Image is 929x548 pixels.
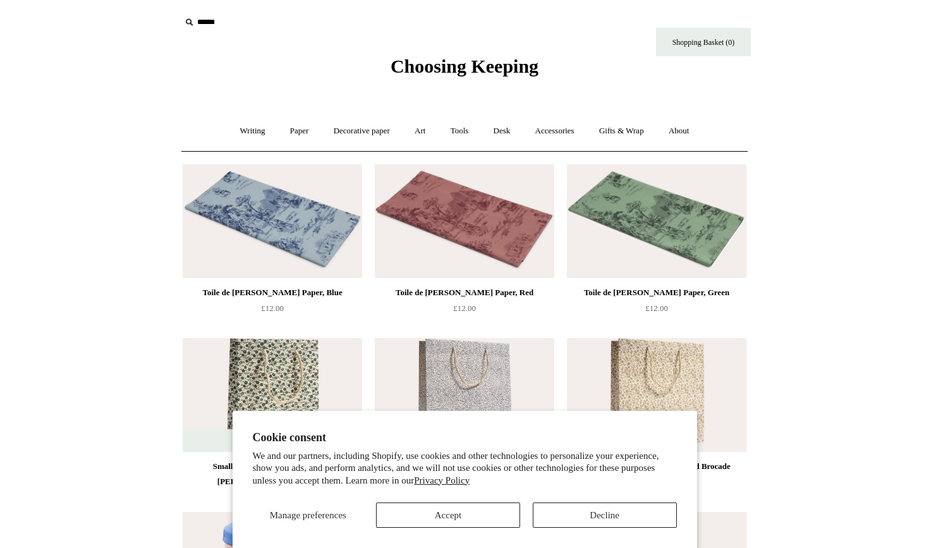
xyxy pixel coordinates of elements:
[186,459,359,489] div: Small Italian Decorative Gift Bag, [PERSON_NAME] Green Posy
[567,338,746,452] a: Italian Decorative Gift Bag, Gold Brocade Italian Decorative Gift Bag, Gold Brocade
[253,450,677,487] p: We and our partners, including Shopify, use cookies and other technologies to personalize your ex...
[186,285,359,300] div: Toile de [PERSON_NAME] Paper, Blue
[656,28,751,56] a: Shopping Basket (0)
[375,285,554,337] a: Toile de [PERSON_NAME] Paper, Red £12.00
[657,114,701,148] a: About
[391,66,538,75] a: Choosing Keeping
[221,429,323,452] span: Temporarily Out of Stock
[183,459,362,511] a: Small Italian Decorative Gift Bag, [PERSON_NAME] Green Posy £7.50
[376,502,520,528] button: Accept
[403,114,437,148] a: Art
[567,338,746,452] img: Italian Decorative Gift Bag, Gold Brocade
[183,338,362,452] img: Small Italian Decorative Gift Bag, Remondini Green Posy
[453,303,476,313] span: £12.00
[253,431,677,444] h2: Cookie consent
[533,502,677,528] button: Decline
[229,114,277,148] a: Writing
[183,164,362,278] img: Toile de Jouy Tissue Paper, Blue
[391,56,538,76] span: Choosing Keeping
[375,164,554,278] img: Toile de Jouy Tissue Paper, Red
[567,285,746,337] a: Toile de [PERSON_NAME] Paper, Green £12.00
[524,114,586,148] a: Accessories
[439,114,480,148] a: Tools
[482,114,522,148] a: Desk
[270,510,346,520] span: Manage preferences
[183,285,362,337] a: Toile de [PERSON_NAME] Paper, Blue £12.00
[375,164,554,278] a: Toile de Jouy Tissue Paper, Red Toile de Jouy Tissue Paper, Red
[279,114,320,148] a: Paper
[567,164,746,278] a: Toile de Jouy Tissue Paper, Green Toile de Jouy Tissue Paper, Green
[183,338,362,452] a: Small Italian Decorative Gift Bag, Remondini Green Posy Small Italian Decorative Gift Bag, Remond...
[378,285,551,300] div: Toile de [PERSON_NAME] Paper, Red
[322,114,401,148] a: Decorative paper
[183,164,362,278] a: Toile de Jouy Tissue Paper, Blue Toile de Jouy Tissue Paper, Blue
[645,303,668,313] span: £12.00
[375,338,554,452] img: Italian Decorative Gift Bag, Blue Floral
[414,475,470,485] a: Privacy Policy
[375,338,554,452] a: Italian Decorative Gift Bag, Blue Floral Italian Decorative Gift Bag, Blue Floral
[567,164,746,278] img: Toile de Jouy Tissue Paper, Green
[570,285,743,300] div: Toile de [PERSON_NAME] Paper, Green
[252,502,363,528] button: Manage preferences
[588,114,655,148] a: Gifts & Wrap
[261,303,284,313] span: £12.00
